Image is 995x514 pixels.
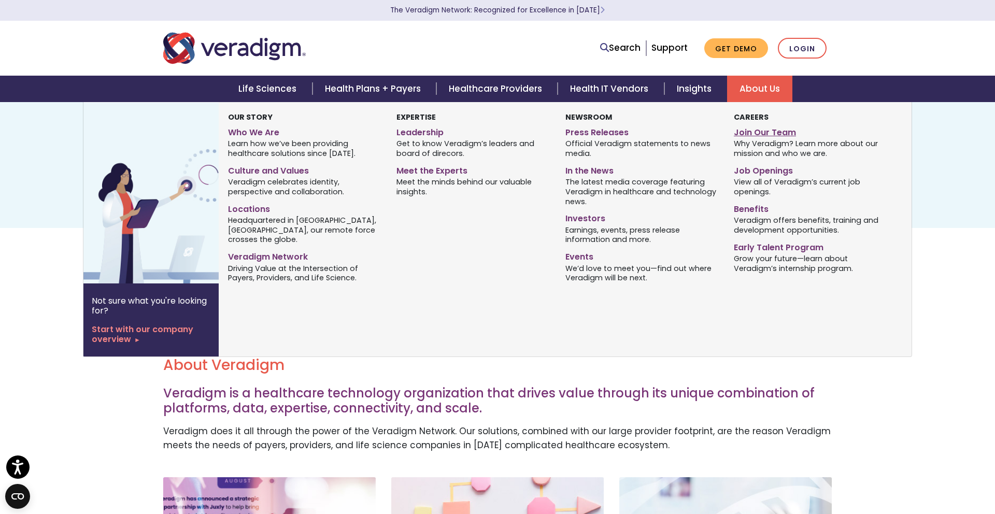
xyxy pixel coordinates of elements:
span: Grow your future—learn about Veradigm’s internship program. [734,253,887,273]
a: Leadership [396,123,549,138]
span: Headquartered in [GEOGRAPHIC_DATA], [GEOGRAPHIC_DATA], our remote force crosses the globe. [228,215,381,245]
a: Healthcare Providers [436,76,558,102]
span: Official Veradigm statements to news media. [565,138,718,159]
span: Learn More [600,5,605,15]
span: Why Veradigm? Learn more about our mission and who we are. [734,138,887,159]
a: Events [565,248,718,263]
span: Meet the minds behind our valuable insights. [396,177,549,197]
span: Get to know Veradigm’s leaders and board of direcors. [396,138,549,159]
a: Job Openings [734,162,887,177]
a: Support [651,41,688,54]
span: Driving Value at the Intersection of Payers, Providers, and Life Science. [228,263,381,283]
p: Not sure what you're looking for? [92,296,210,316]
a: Health IT Vendors [558,76,664,102]
a: Life Sciences [226,76,312,102]
a: The Veradigm Network: Recognized for Excellence in [DATE]Learn More [390,5,605,15]
a: Insights [664,76,727,102]
a: In the News [565,162,718,177]
img: Vector image of Veradigm’s Story [83,102,250,283]
span: The latest media coverage featuring Veradigm in healthcare and technology news. [565,177,718,207]
span: Learn how we’ve been providing healthcare solutions since [DATE]. [228,138,381,159]
h3: Veradigm is a healthcare technology organization that drives value through its unique combination... [163,386,832,416]
strong: Newsroom [565,112,612,122]
a: Locations [228,200,381,215]
strong: Our Story [228,112,273,122]
a: Meet the Experts [396,162,549,177]
a: Culture and Values [228,162,381,177]
a: Press Releases [565,123,718,138]
p: Veradigm does it all through the power of the Veradigm Network. Our solutions, combined with our ... [163,424,832,452]
span: Earnings, events, press release information and more. [565,224,718,245]
a: About Us [727,76,792,102]
span: We’d love to meet you—find out where Veradigm will be next. [565,263,718,283]
a: Early Talent Program [734,238,887,253]
a: Veradigm Network [228,248,381,263]
h2: About Veradigm [163,356,832,374]
a: Investors [565,209,718,224]
a: Search [600,41,641,55]
a: Who We Are [228,123,381,138]
span: Veradigm celebrates identity, perspective and collaboration. [228,177,381,197]
button: Open CMP widget [5,484,30,509]
img: Veradigm logo [163,31,306,65]
a: Health Plans + Payers [312,76,436,102]
a: Benefits [734,200,887,215]
a: Login [778,38,827,59]
span: Veradigm offers benefits, training and development opportunities. [734,215,887,235]
a: Get Demo [704,38,768,59]
strong: Expertise [396,112,436,122]
a: Start with our company overview [92,324,210,344]
span: View all of Veradigm’s current job openings. [734,177,887,197]
strong: Careers [734,112,769,122]
a: Join Our Team [734,123,887,138]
